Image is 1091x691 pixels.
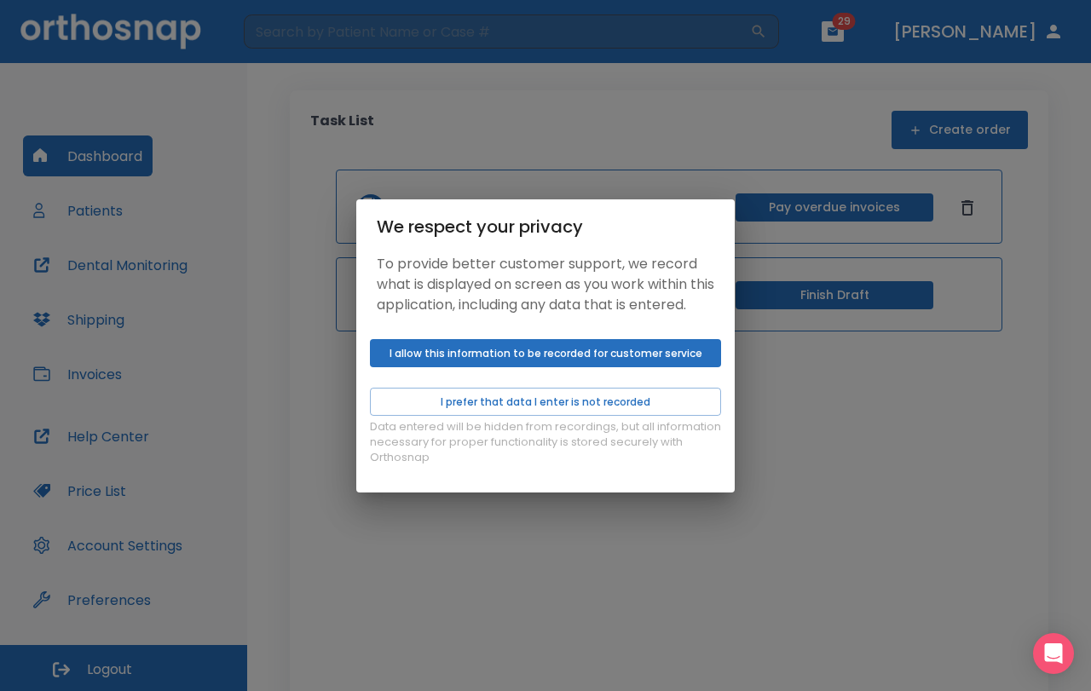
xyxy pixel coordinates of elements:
p: Data entered will be hidden from recordings, but all information necessary for proper functionali... [370,419,721,465]
div: Open Intercom Messenger [1033,633,1074,674]
div: We respect your privacy [377,213,714,240]
p: To provide better customer support, we record what is displayed on screen as you work within this... [377,254,714,315]
button: I prefer that data I enter is not recorded [370,388,721,416]
button: I allow this information to be recorded for customer service [370,339,721,367]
